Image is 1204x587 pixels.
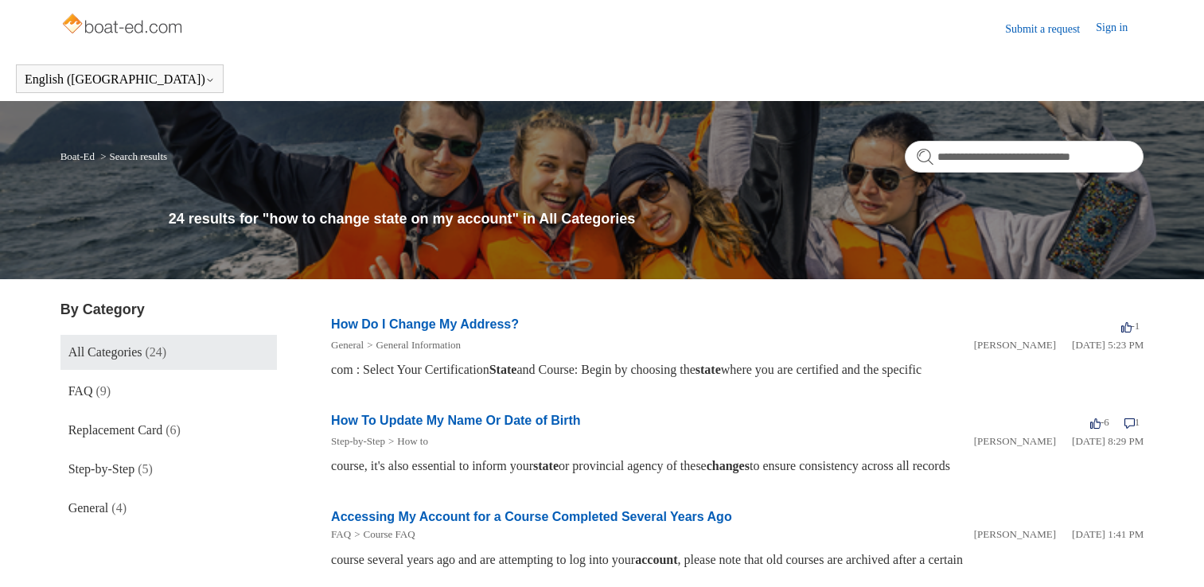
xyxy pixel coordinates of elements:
time: 03/15/2022, 20:29 [1072,435,1144,447]
em: state [533,459,559,472]
li: General [331,337,364,353]
a: How Do I Change My Address? [331,317,519,331]
a: How to [397,435,428,447]
span: 1 [1124,416,1140,428]
time: 01/05/2024, 17:23 [1072,339,1144,351]
div: course, it's also essential to inform your or provincial agency of these to ensure consistency ac... [331,457,1144,476]
a: How To Update My Name Or Date of Birth [331,414,581,427]
em: account [635,553,677,566]
span: (9) [95,384,111,398]
a: General (4) [60,491,277,526]
h1: 24 results for "how to change state on my account" in All Categories [169,208,1144,230]
span: -6 [1090,416,1109,428]
span: (24) [146,345,167,359]
a: Step-by-Step [331,435,385,447]
li: [PERSON_NAME] [974,433,1056,449]
li: How to [385,433,428,449]
a: Boat-Ed [60,150,95,162]
li: Course FAQ [351,527,415,542]
img: Boat-Ed Help Center home page [60,10,187,41]
a: FAQ (9) [60,374,277,409]
li: Search results [97,150,167,162]
a: Accessing My Account for a Course Completed Several Years Ago [331,510,732,523]
a: Replacement Card (6) [60,413,277,448]
a: All Categories (24) [60,335,277,370]
a: Step-by-Step (5) [60,452,277,487]
a: FAQ [331,528,351,540]
a: Sign in [1096,19,1144,38]
div: course several years ago and are attempting to log into your , please note that old courses are a... [331,550,1144,570]
li: Step-by-Step [331,433,385,449]
a: General [331,339,364,351]
span: (5) [138,462,153,476]
span: FAQ [68,384,93,398]
span: (6) [166,423,181,437]
span: (4) [111,501,127,515]
li: [PERSON_NAME] [974,527,1056,542]
li: Boat-Ed [60,150,98,162]
span: All Categories [68,345,142,359]
a: Course FAQ [363,528,415,540]
span: -1 [1121,320,1140,332]
input: Search [905,141,1144,173]
span: Replacement Card [68,423,163,437]
em: state [696,363,721,376]
time: 04/05/2022, 13:41 [1072,528,1144,540]
a: Submit a request [1005,21,1096,37]
button: English ([GEOGRAPHIC_DATA]) [25,72,215,87]
span: General [68,501,109,515]
em: State [489,363,517,376]
li: [PERSON_NAME] [974,337,1056,353]
div: com : Select Your Certification and Course: Begin by choosing the where you are certified and the... [331,360,1144,379]
a: General Information [376,339,461,351]
span: Step-by-Step [68,462,135,476]
li: FAQ [331,527,351,542]
h3: By Category [60,299,277,321]
em: changes [707,459,750,472]
li: General Information [364,337,461,353]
